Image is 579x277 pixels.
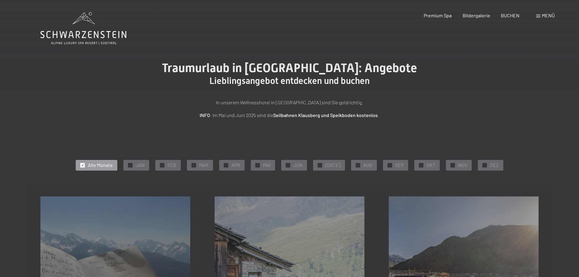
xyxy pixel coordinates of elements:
[129,163,132,167] span: ✓
[263,162,271,168] span: MAI
[357,163,359,167] span: ✓
[484,163,486,167] span: ✓
[452,163,454,167] span: ✓
[420,163,422,167] span: ✓
[424,12,452,18] a: Premium Spa
[138,111,442,119] p: : Im Mai und Juni 2025 sind die .
[363,162,372,168] span: AUG
[426,162,435,168] span: OKT
[231,162,240,168] span: APR
[193,163,195,167] span: ✓
[162,61,417,75] span: Traumurlaub in [GEOGRAPHIC_DATA]: Angebote
[389,163,391,167] span: ✓
[542,12,555,18] span: Menü
[138,99,442,106] p: In unserem Wellnesshotel in [GEOGRAPHIC_DATA] sind Sie goldrichtig.
[167,162,176,168] span: FEB
[319,163,321,167] span: ✓
[458,162,467,168] span: NOV
[490,162,499,168] span: DEZ
[81,163,84,167] span: ✓
[225,163,227,167] span: ✓
[273,112,378,118] strong: Seilbahnen Klausberg und Speikboden kostenlos
[136,162,145,168] span: JAN
[325,162,340,168] span: [DATE]
[88,162,113,168] span: Alle Monate
[293,162,302,168] span: JUN
[287,163,289,167] span: ✓
[199,162,209,168] span: MAR
[209,75,370,86] span: Lieblingsangebot entdecken und buchen
[463,12,490,18] a: Bildergalerie
[395,162,404,168] span: SEP
[200,112,210,118] strong: INFO
[257,163,259,167] span: ✓
[161,163,164,167] span: ✓
[501,12,519,18] a: BUCHEN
